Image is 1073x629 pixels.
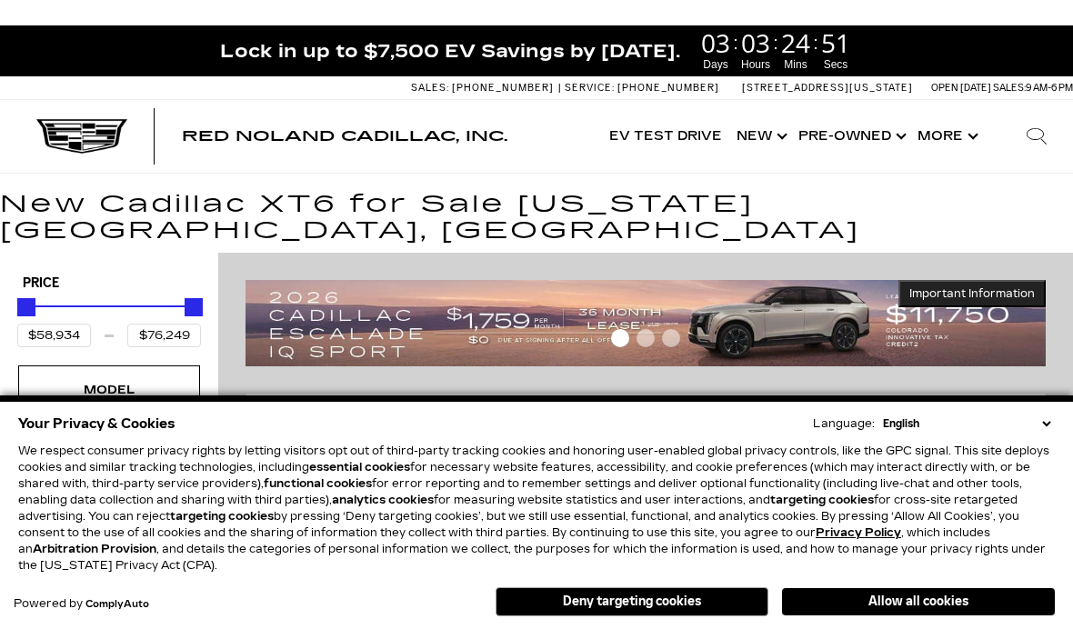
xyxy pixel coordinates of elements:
[182,129,507,144] a: Red Noland Cadillac, Inc.
[637,329,655,347] span: Go to slide 2
[773,29,778,56] span: :
[818,56,853,73] span: Secs
[18,443,1055,574] p: We respect consumer privacy rights by letting visitors opt out of third-party tracking cookies an...
[33,543,156,555] strong: Arbitration Provision
[246,394,1046,450] input: Search Inventory
[85,599,149,610] a: ComplyAuto
[17,324,91,347] input: Minimum
[23,275,196,292] h5: Price
[452,82,554,94] span: [PHONE_NUMBER]
[64,380,155,400] div: Model
[770,494,874,506] strong: targeting cookies
[18,411,175,436] span: Your Privacy & Cookies
[18,365,200,414] div: ModelModel
[602,100,729,173] a: EV Test Drive
[127,324,201,347] input: Maximum
[733,29,738,56] span: :
[738,30,773,55] span: 03
[931,82,991,94] span: Open [DATE]
[898,280,1046,307] button: Important Information
[411,82,449,94] span: Sales:
[782,588,1055,615] button: Allow all cookies
[778,30,813,55] span: 24
[813,418,875,429] div: Language:
[182,127,507,145] span: Red Noland Cadillac, Inc.
[36,119,127,154] img: Cadillac Dark Logo with Cadillac White Text
[411,83,558,93] a: Sales: [PHONE_NUMBER]
[910,100,982,173] button: More
[309,461,410,474] strong: essential cookies
[993,82,1026,94] span: Sales:
[220,39,680,63] span: Lock in up to $7,500 EV Savings by [DATE].
[617,82,719,94] span: [PHONE_NUMBER]
[17,292,201,347] div: Price
[14,598,149,610] div: Powered by
[558,83,724,93] a: Service: [PHONE_NUMBER]
[264,477,372,490] strong: functional cookies
[662,329,680,347] span: Go to slide 3
[17,298,35,316] div: Minimum Price
[878,415,1055,432] select: Language Select
[698,56,733,73] span: Days
[813,29,818,56] span: :
[246,280,1046,365] img: 2509-September-FOM-Escalade-IQ-Lease9
[1042,35,1064,56] a: Close
[909,286,1035,301] span: Important Information
[818,30,853,55] span: 51
[738,56,773,73] span: Hours
[332,494,434,506] strong: analytics cookies
[698,30,733,55] span: 03
[1026,82,1073,94] span: 9 AM-6 PM
[170,510,274,523] strong: targeting cookies
[185,298,203,316] div: Maximum Price
[611,329,629,347] span: Go to slide 1
[742,82,913,94] a: [STREET_ADDRESS][US_STATE]
[496,587,768,616] button: Deny targeting cookies
[729,100,791,173] a: New
[778,56,813,73] span: Mins
[791,100,910,173] a: Pre-Owned
[565,82,615,94] span: Service:
[816,526,901,539] a: Privacy Policy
